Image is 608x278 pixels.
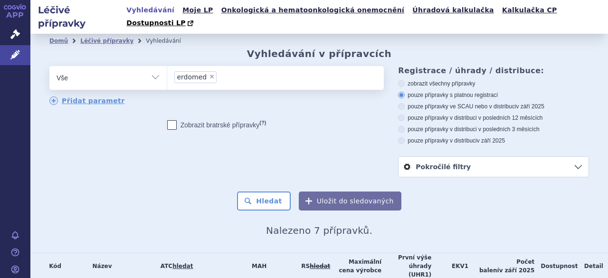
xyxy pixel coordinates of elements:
span: Dostupnosti LP [126,19,186,27]
a: Moje LP [180,4,216,17]
a: hledat [172,263,193,269]
a: Kalkulačka CP [499,4,560,17]
h2: Vyhledávání v přípravcích [247,48,392,59]
label: pouze přípravky ve SCAU nebo v distribuci [398,103,589,110]
label: pouze přípravky v distribuci v posledních 12 měsících [398,114,589,122]
label: pouze přípravky v distribuci v posledních 3 měsících [398,125,589,133]
h3: Registrace / úhrady / distribuce: [398,66,589,75]
abbr: (?) [259,120,266,126]
span: v září 2025 [516,103,544,110]
a: vyhledávání neobsahuje žádnou platnou referenční skupinu [310,263,330,269]
button: Uložit do sledovaných [299,192,401,211]
a: Domů [49,38,68,44]
a: Pokročilé filtry [399,157,589,177]
a: Úhradová kalkulačka [409,4,497,17]
label: pouze přípravky s platnou registrací [398,91,589,99]
input: erdomed [219,71,225,83]
del: hledat [310,263,330,269]
span: × [209,74,215,79]
li: Vyhledávání [146,34,193,48]
span: erdomed [177,74,207,80]
a: Vyhledávání [123,4,177,17]
a: Léčivé přípravky [80,38,133,44]
button: Hledat [237,192,291,211]
span: v září 2025 [499,267,535,274]
span: Nalezeno 7 přípravků. [266,225,372,236]
a: Onkologická a hematoonkologická onemocnění [218,4,408,17]
h2: Léčivé přípravky [30,3,123,30]
label: pouze přípravky v distribuci [398,137,589,144]
span: v září 2025 [477,137,505,144]
label: Zobrazit bratrské přípravky [167,120,266,130]
a: Přidat parametr [49,96,125,105]
a: Dostupnosti LP [123,17,198,30]
label: zobrazit všechny přípravky [398,80,589,87]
